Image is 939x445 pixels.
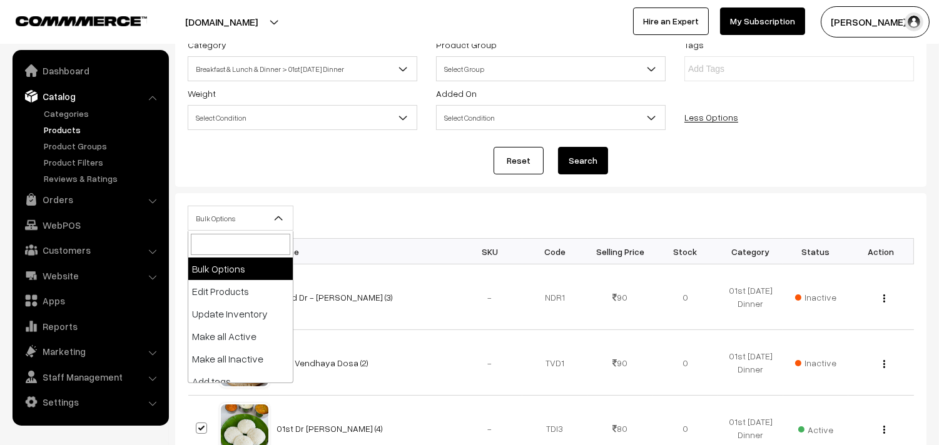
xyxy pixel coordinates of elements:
th: Name [270,239,457,264]
span: Active [798,420,833,436]
span: Select Condition [437,107,665,129]
td: TVD1 [522,330,587,396]
a: Products [41,123,165,136]
span: Inactive [795,291,836,304]
td: 90 [587,264,652,330]
th: SKU [457,239,522,264]
a: Marketing [16,340,165,362]
a: Less Options [684,112,738,122]
li: Update Inventory [188,302,293,325]
a: Categories [41,107,165,120]
a: WebPOS [16,214,165,236]
th: Category [718,239,783,264]
a: Settings [16,391,165,413]
span: Breakfast & Lunch & Dinner > 01st Monday Dinner [188,56,417,81]
td: 0 [652,264,718,330]
span: Select Condition [188,107,417,129]
span: Inactive [795,356,836,369]
button: [DOMAIN_NAME] [141,6,302,37]
input: Add Tags [688,62,798,76]
li: Edit Products [188,280,293,302]
li: Add tags [188,370,293,392]
a: Reviews & Ratings [41,172,165,185]
button: [PERSON_NAME] s… [821,6,930,37]
a: My Subscription [720,7,805,35]
a: Apps [16,289,165,312]
img: Menu [883,426,885,434]
img: COMMMERCE [16,16,147,26]
td: 01st [DATE] Dinner [718,330,783,396]
button: Search [558,147,608,174]
td: 01st [DATE] Dinner [718,264,783,330]
label: Weight [188,87,216,100]
a: Product Filters [41,156,165,169]
span: Select Condition [188,105,417,130]
a: COMMMERCE [16,12,125,27]
img: Menu [883,360,885,368]
span: Bulk Options [188,207,293,229]
label: Category [188,38,226,51]
label: Product Group [436,38,497,51]
td: 0 [652,330,718,396]
a: Staff Management [16,366,165,388]
span: Select Condition [436,105,666,130]
th: Stock [652,239,718,264]
span: Select Group [437,58,665,80]
li: Bulk Options [188,257,293,280]
a: Product Groups [41,139,165,152]
img: user [905,12,923,31]
span: Bulk Options [188,206,293,231]
li: Make all Inactive [188,347,293,370]
label: Tags [684,38,704,51]
a: 16th Vendhaya Dosa (2) [277,357,369,368]
img: Menu [883,294,885,302]
a: Dashboard [16,59,165,82]
td: NDR1 [522,264,587,330]
a: Reports [16,315,165,337]
th: Code [522,239,587,264]
a: Orders [16,188,165,211]
th: Status [783,239,848,264]
span: Breakfast & Lunch & Dinner > 01st Monday Dinner [188,58,417,80]
a: 01st Dr [PERSON_NAME] (4) [277,423,383,434]
td: 90 [587,330,652,396]
a: Website [16,264,165,287]
label: Added On [436,87,477,100]
span: Select Group [436,56,666,81]
td: - [457,264,522,330]
th: Action [848,239,913,264]
a: Catalog [16,85,165,107]
a: 22nd Dr - [PERSON_NAME] (3) [277,292,393,302]
a: Hire an Expert [633,7,709,35]
a: Customers [16,239,165,261]
td: - [457,330,522,396]
th: Selling Price [587,239,652,264]
a: Reset [494,147,544,174]
li: Make all Active [188,325,293,347]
